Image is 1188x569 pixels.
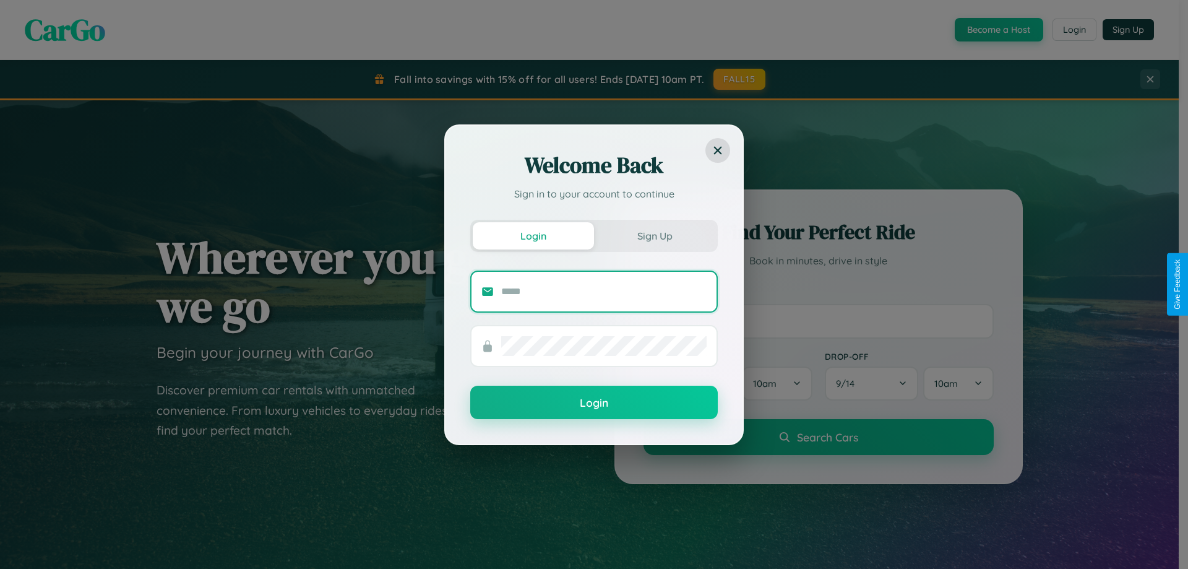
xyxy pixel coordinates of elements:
[1173,259,1182,310] div: Give Feedback
[470,186,718,201] p: Sign in to your account to continue
[470,386,718,419] button: Login
[594,222,715,250] button: Sign Up
[473,222,594,250] button: Login
[470,150,718,180] h2: Welcome Back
